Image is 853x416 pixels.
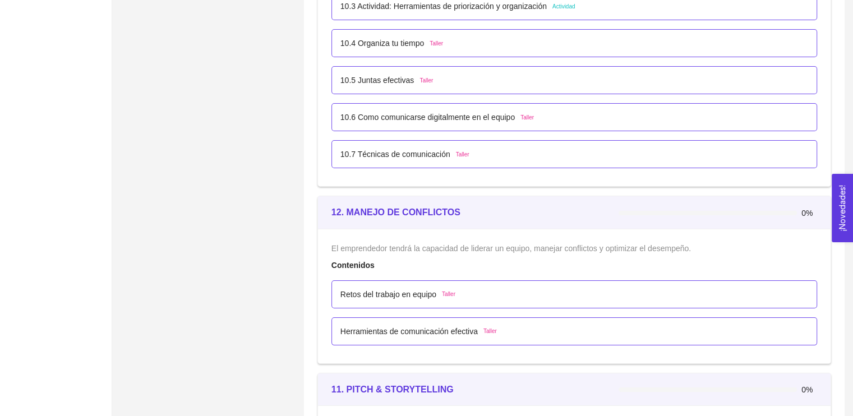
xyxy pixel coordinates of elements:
span: Taller [456,150,469,159]
span: 0% [801,209,817,217]
p: Retos del trabajo en equipo [340,288,436,301]
button: Open Feedback Widget [832,174,853,242]
strong: 11. PITCH & STORYTELLING [331,385,454,394]
p: Herramientas de comunicación efectiva [340,325,478,338]
span: Taller [442,290,455,299]
span: El emprendedor tendrá la capacidad de liderar un equipo, manejar conflictos y optimizar el desemp... [331,244,691,253]
p: 10.5 Juntas efectivas [340,74,414,86]
p: 10.7 Técnicas de comunicación [340,148,450,160]
span: Taller [419,76,433,85]
p: 10.4 Organiza tu tiempo [340,37,424,49]
span: Taller [430,39,443,48]
p: 10.6 Como comunicarse digitalmente en el equipo [340,111,515,123]
span: Actividad [552,2,575,11]
span: Taller [520,113,534,122]
span: 0% [801,386,817,394]
strong: 12. MANEJO DE CONFLICTOS [331,207,460,217]
span: Taller [483,327,497,336]
strong: Contenidos [331,261,375,270]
